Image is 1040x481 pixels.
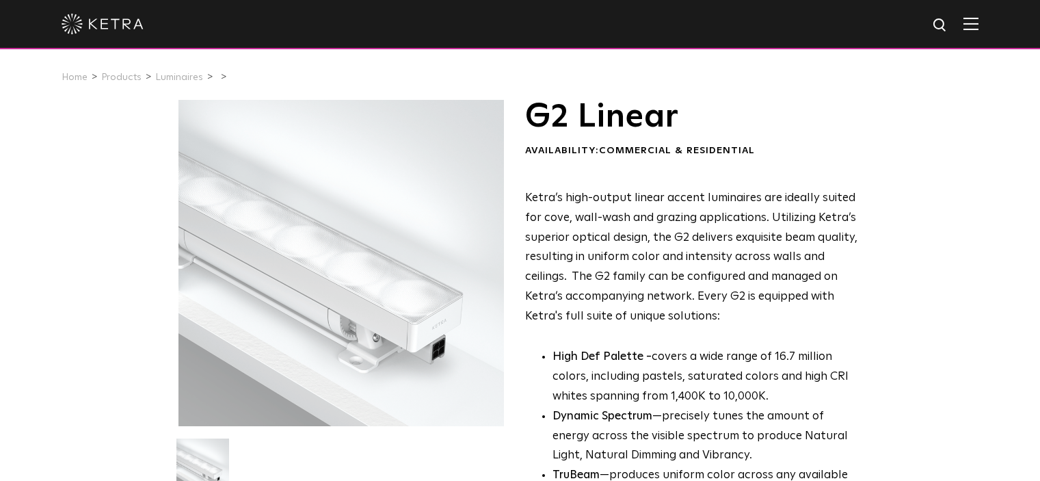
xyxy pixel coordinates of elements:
img: search icon [932,17,949,34]
img: ketra-logo-2019-white [62,14,144,34]
a: Home [62,73,88,82]
li: —precisely tunes the amount of energy across the visible spectrum to produce Natural Light, Natur... [552,407,858,467]
div: Availability: [525,144,858,158]
h1: G2 Linear [525,100,858,134]
img: Hamburger%20Nav.svg [963,17,978,30]
p: covers a wide range of 16.7 million colors, including pastels, saturated colors and high CRI whit... [552,348,858,407]
span: Commercial & Residential [599,146,755,155]
strong: High Def Palette - [552,351,652,363]
a: Products [101,73,142,82]
p: Ketra’s high-output linear accent luminaires are ideally suited for cove, wall-wash and grazing a... [525,189,858,327]
a: Luminaires [155,73,203,82]
strong: Dynamic Spectrum [552,411,652,422]
strong: TruBeam [552,469,600,481]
